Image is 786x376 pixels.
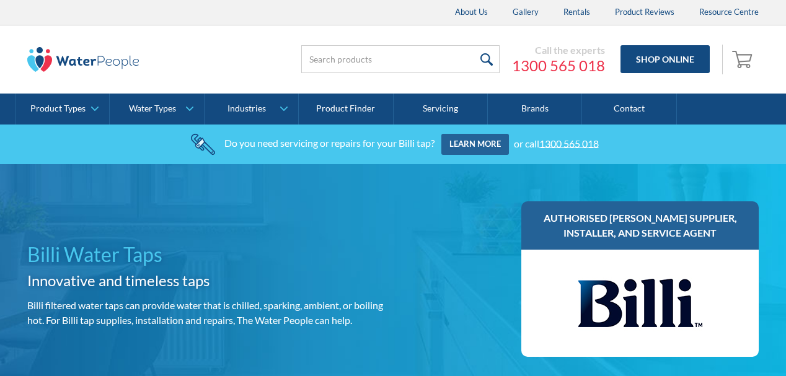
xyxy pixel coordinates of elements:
a: Learn more [441,134,509,155]
h3: Authorised [PERSON_NAME] supplier, installer, and service agent [534,211,746,240]
a: Brands [488,94,582,125]
h2: Innovative and timeless taps [27,269,388,292]
a: Servicing [394,94,488,125]
a: Shop Online [620,45,710,73]
a: 1300 565 018 [512,56,605,75]
a: Contact [582,94,676,125]
div: Do you need servicing or repairs for your Billi tap? [224,137,435,149]
div: Water Types [129,103,176,114]
div: Call the experts [512,44,605,56]
img: shopping cart [732,49,756,69]
a: Water Types [110,94,203,125]
input: Search products [301,45,500,73]
a: Industries [205,94,298,125]
img: The Water People [27,47,139,72]
img: Billi [578,262,702,344]
a: 1300 565 018 [539,137,599,149]
div: or call [514,137,599,149]
p: Billi filtered water taps can provide water that is chilled, sparking, ambient, or boiling hot. F... [27,298,388,328]
a: Product Types [15,94,109,125]
h1: Billi Water Taps [27,240,388,269]
div: Industries [227,103,266,114]
a: Product Finder [299,94,393,125]
div: Product Types [30,103,86,114]
a: Open cart [729,45,759,74]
